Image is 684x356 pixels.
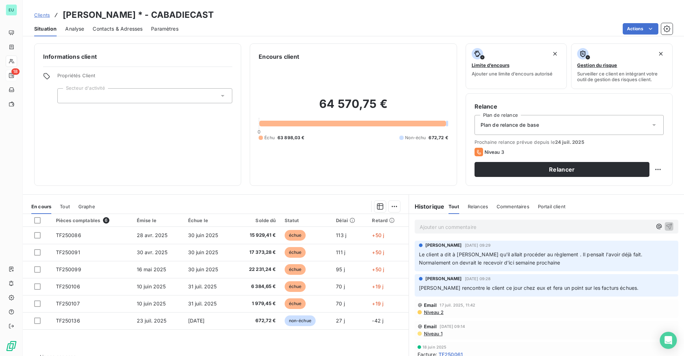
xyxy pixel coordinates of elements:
[285,281,306,292] span: échue
[137,232,168,238] span: 28 avr. 2025
[472,71,553,77] span: Ajouter une limite d’encours autorisé
[372,283,383,289] span: +19 j
[258,129,260,135] span: 0
[429,135,448,141] span: 672,72 €
[571,43,673,89] button: Gestion du risqueSurveiller ce client en intégrant votre outil de gestion des risques client.
[63,9,214,21] h3: [PERSON_NAME] * - CABADIECAST
[78,204,95,209] span: Graphe
[137,266,166,272] span: 16 mai 2025
[238,266,276,273] span: 22 231,24 €
[465,277,491,281] span: [DATE] 09:28
[336,266,345,272] span: 95 j
[440,324,465,329] span: [DATE] 09:14
[63,93,69,99] input: Ajouter une valeur
[238,317,276,324] span: 672,72 €
[475,102,664,111] h6: Relance
[188,232,218,238] span: 30 juin 2025
[623,23,658,35] button: Actions
[409,202,445,211] h6: Historique
[238,249,276,256] span: 17 373,28 €
[419,285,639,291] span: [PERSON_NAME] rencontre le client ce jour chez eux et fera un point sur les facturs échues.
[425,276,462,282] span: [PERSON_NAME]
[56,300,80,307] span: TF250107
[468,204,488,209] span: Relances
[440,303,475,307] span: 17 juil. 2025, 11:42
[137,283,166,289] span: 10 juin 2025
[56,266,81,272] span: TF250099
[65,25,84,32] span: Analyse
[425,242,462,248] span: [PERSON_NAME]
[372,232,384,238] span: +50 j
[372,300,383,307] span: +19 j
[137,249,168,255] span: 30 avr. 2025
[577,62,617,68] span: Gestion du risque
[372,266,384,272] span: +50 j
[449,204,459,209] span: Tout
[93,25,142,32] span: Contacts & Adresses
[423,331,442,336] span: Niveau 1
[188,300,217,307] span: 31 juil. 2025
[372,218,404,223] div: Retard
[475,139,664,145] span: Prochaine relance prévue depuis le
[285,264,306,275] span: échue
[424,302,437,308] span: Email
[103,217,109,224] span: 6
[137,300,166,307] span: 10 juin 2025
[577,71,667,82] span: Surveiller ce client en intégrant votre outil de gestion des risques client.
[56,232,81,238] span: TF250086
[285,247,306,258] span: échue
[259,97,448,118] h2: 64 570,75 €
[555,139,584,145] span: 24 juil. 2025
[424,324,437,329] span: Email
[336,218,363,223] div: Délai
[660,332,677,349] div: Open Intercom Messenger
[285,218,328,223] div: Statut
[238,232,276,239] span: 15 929,41 €
[336,283,345,289] span: 70 j
[6,70,17,81] a: 18
[34,12,50,18] span: Clients
[31,204,51,209] span: En cours
[188,266,218,272] span: 30 juin 2025
[336,249,345,255] span: 111 j
[11,68,20,75] span: 18
[151,25,178,32] span: Paramètres
[6,4,17,16] div: EU
[466,43,567,89] button: Limite d’encoursAjouter une limite d’encours autorisé
[538,204,565,209] span: Portail client
[34,25,57,32] span: Situation
[336,300,345,307] span: 70 j
[259,52,299,61] h6: Encours client
[137,318,167,324] span: 23 juil. 2025
[137,218,180,223] div: Émise le
[472,62,509,68] span: Limite d’encours
[188,218,230,223] div: Échue le
[6,340,17,352] img: Logo LeanPay
[278,135,305,141] span: 63 898,03 €
[238,300,276,307] span: 1 979,45 €
[43,52,232,61] h6: Informations client
[372,249,384,255] span: +50 j
[285,315,316,326] span: non-échue
[57,73,232,83] span: Propriétés Client
[34,11,50,19] a: Clients
[285,230,306,241] span: échue
[336,232,346,238] span: 113 j
[56,283,80,289] span: TF250106
[336,318,345,324] span: 27 j
[419,251,644,266] span: Le client a dit à [PERSON_NAME] qu'il allait procéder au règlement . Il pensait l'avoir déjà fait...
[484,149,504,155] span: Niveau 3
[188,318,205,324] span: [DATE]
[465,243,491,247] span: [DATE] 09:29
[56,249,80,255] span: TF250091
[497,204,529,209] span: Commentaires
[423,309,444,315] span: Niveau 2
[481,121,539,129] span: Plan de relance de base
[56,318,80,324] span: TF250136
[372,318,383,324] span: -42 j
[475,162,649,177] button: Relancer
[238,218,276,223] div: Solde dû
[188,249,218,255] span: 30 juin 2025
[238,283,276,290] span: 6 384,65 €
[285,298,306,309] span: échue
